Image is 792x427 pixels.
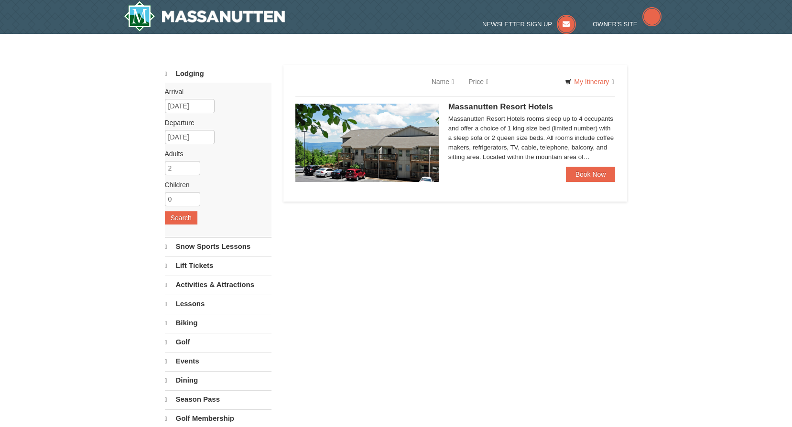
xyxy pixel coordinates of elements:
[165,390,271,408] a: Season Pass
[482,21,552,28] span: Newsletter Sign Up
[165,237,271,256] a: Snow Sports Lessons
[165,65,271,83] a: Lodging
[165,180,264,190] label: Children
[566,167,616,182] a: Book Now
[593,21,638,28] span: Owner's Site
[448,114,616,162] div: Massanutten Resort Hotels rooms sleep up to 4 occupants and offer a choice of 1 king size bed (li...
[448,102,553,111] span: Massanutten Resort Hotels
[482,21,576,28] a: Newsletter Sign Up
[559,75,620,89] a: My Itinerary
[424,72,461,91] a: Name
[461,72,496,91] a: Price
[593,21,662,28] a: Owner's Site
[165,118,264,128] label: Departure
[165,256,271,275] a: Lift Tickets
[165,87,264,96] label: Arrival
[124,1,285,32] a: Massanutten Resort
[165,295,271,313] a: Lessons
[165,371,271,389] a: Dining
[165,314,271,332] a: Biking
[124,1,285,32] img: Massanutten Resort Logo
[165,149,264,159] label: Adults
[165,352,271,370] a: Events
[165,211,197,224] button: Search
[295,104,439,182] img: 19219026-1-e3b4ac8e.jpg
[165,276,271,294] a: Activities & Attractions
[165,333,271,351] a: Golf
